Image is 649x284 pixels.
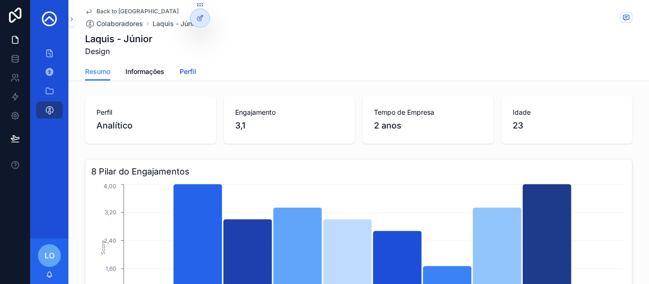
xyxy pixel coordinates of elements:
tspan: 3,20 [105,209,116,216]
span: Tempo de Empresa [374,108,482,117]
a: Informações [125,63,164,82]
span: 3,1 [235,119,344,132]
a: Perfil [180,63,196,82]
span: Engajamento [235,108,344,117]
span: Perfil [180,67,196,76]
span: Perfil [96,108,205,117]
span: Informações [125,67,164,76]
a: Laquis - Júnior [153,19,200,28]
a: Back to [GEOGRAPHIC_DATA] [85,8,179,15]
tspan: 1,60 [105,265,116,272]
h3: 8 Pilar do Engajamentos [91,165,626,178]
span: 23 [513,119,621,132]
tspan: 2,40 [104,237,116,244]
div: scrollable content [30,38,68,131]
span: Resumo [85,67,110,76]
h1: Laquis - Júnior [85,32,153,46]
span: Analítico [96,119,133,132]
tspan: Score [100,240,106,255]
tspan: 4,00 [104,183,116,190]
span: 2 anos [374,119,482,132]
span: Colaboradores [96,19,143,28]
span: LO [45,250,55,261]
span: Design [85,46,153,57]
a: Colaboradores [85,19,143,28]
span: Back to [GEOGRAPHIC_DATA] [96,8,179,15]
span: Idade [513,108,621,117]
img: App logo [42,11,57,27]
a: Resumo [85,63,110,81]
